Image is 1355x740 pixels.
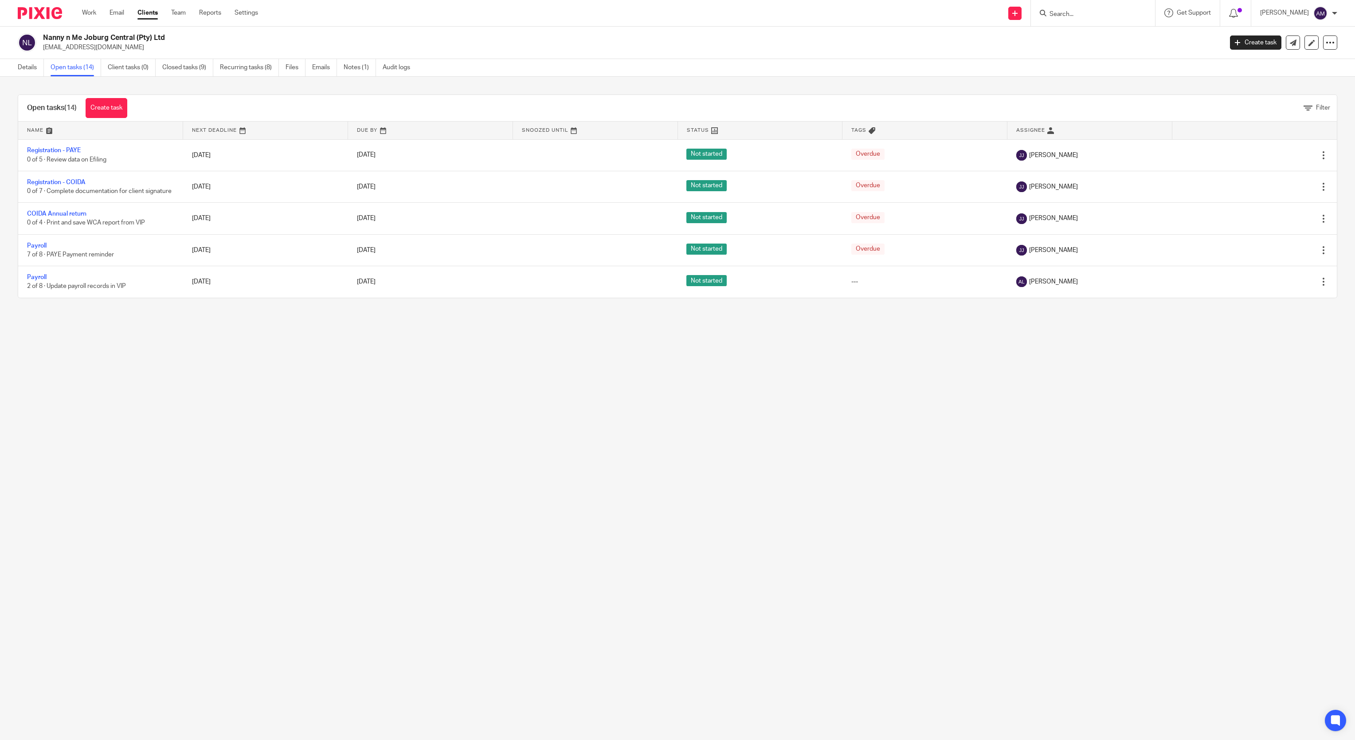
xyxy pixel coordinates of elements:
span: Not started [686,180,727,191]
span: Snoozed Until [522,128,568,133]
h1: Open tasks [27,103,77,113]
span: Not started [686,275,727,286]
span: Overdue [851,180,885,191]
span: Tags [851,128,866,133]
span: [PERSON_NAME] [1029,214,1078,223]
a: Audit logs [383,59,417,76]
a: Recurring tasks (8) [220,59,279,76]
div: --- [851,277,999,286]
span: Overdue [851,212,885,223]
img: Pixie [18,7,62,19]
a: Files [286,59,305,76]
input: Search [1049,11,1128,19]
img: svg%3E [1016,181,1027,192]
a: Create task [1230,35,1281,50]
span: 7 of 8 · PAYE Payment reminder [27,252,114,258]
span: [PERSON_NAME] [1029,151,1078,160]
a: Closed tasks (9) [162,59,213,76]
a: Client tasks (0) [108,59,156,76]
a: Work [82,8,96,17]
a: Payroll [27,243,47,249]
span: (14) [64,104,77,111]
img: svg%3E [1016,276,1027,287]
p: [EMAIL_ADDRESS][DOMAIN_NAME] [43,43,1217,52]
span: Status [687,128,709,133]
span: Overdue [851,244,885,255]
span: Not started [686,244,727,255]
span: [DATE] [357,152,376,158]
img: svg%3E [1016,245,1027,256]
a: Create task [86,98,127,118]
a: Notes (1) [344,59,376,76]
a: Details [18,59,44,76]
a: Reports [199,8,221,17]
img: svg%3E [1016,213,1027,224]
a: Open tasks (14) [51,59,101,76]
span: [DATE] [357,279,376,285]
a: COIDA Annual return [27,211,86,217]
span: Get Support [1177,10,1211,16]
span: [PERSON_NAME] [1029,182,1078,191]
span: [DATE] [357,247,376,253]
span: Not started [686,212,727,223]
td: [DATE] [183,203,348,234]
img: svg%3E [1313,6,1328,20]
span: 2 of 8 · Update payroll records in VIP [27,283,126,290]
span: 0 of 4 · Print and save WCA report from VIP [27,220,145,226]
span: [DATE] [357,215,376,221]
a: Email [110,8,124,17]
a: Registration - COIDA [27,179,86,185]
span: 0 of 7 · Complete documentation for client signature [27,188,172,194]
a: Team [171,8,186,17]
td: [DATE] [183,171,348,202]
a: Payroll [27,274,47,280]
img: svg%3E [1016,150,1027,161]
a: Registration - PAYE [27,147,81,154]
span: [PERSON_NAME] [1029,246,1078,255]
a: Emails [312,59,337,76]
td: [DATE] [183,139,348,171]
a: Clients [137,8,158,17]
td: [DATE] [183,234,348,266]
p: [PERSON_NAME] [1260,8,1309,17]
span: [PERSON_NAME] [1029,277,1078,286]
span: Not started [686,149,727,160]
span: [DATE] [357,184,376,190]
span: 0 of 5 · Review data on Efiling [27,157,106,163]
img: svg%3E [18,33,36,52]
span: Overdue [851,149,885,160]
td: [DATE] [183,266,348,298]
a: Settings [235,8,258,17]
h2: Nanny n Me Joburg Central (Pty) Ltd [43,33,982,43]
span: Filter [1316,105,1330,111]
